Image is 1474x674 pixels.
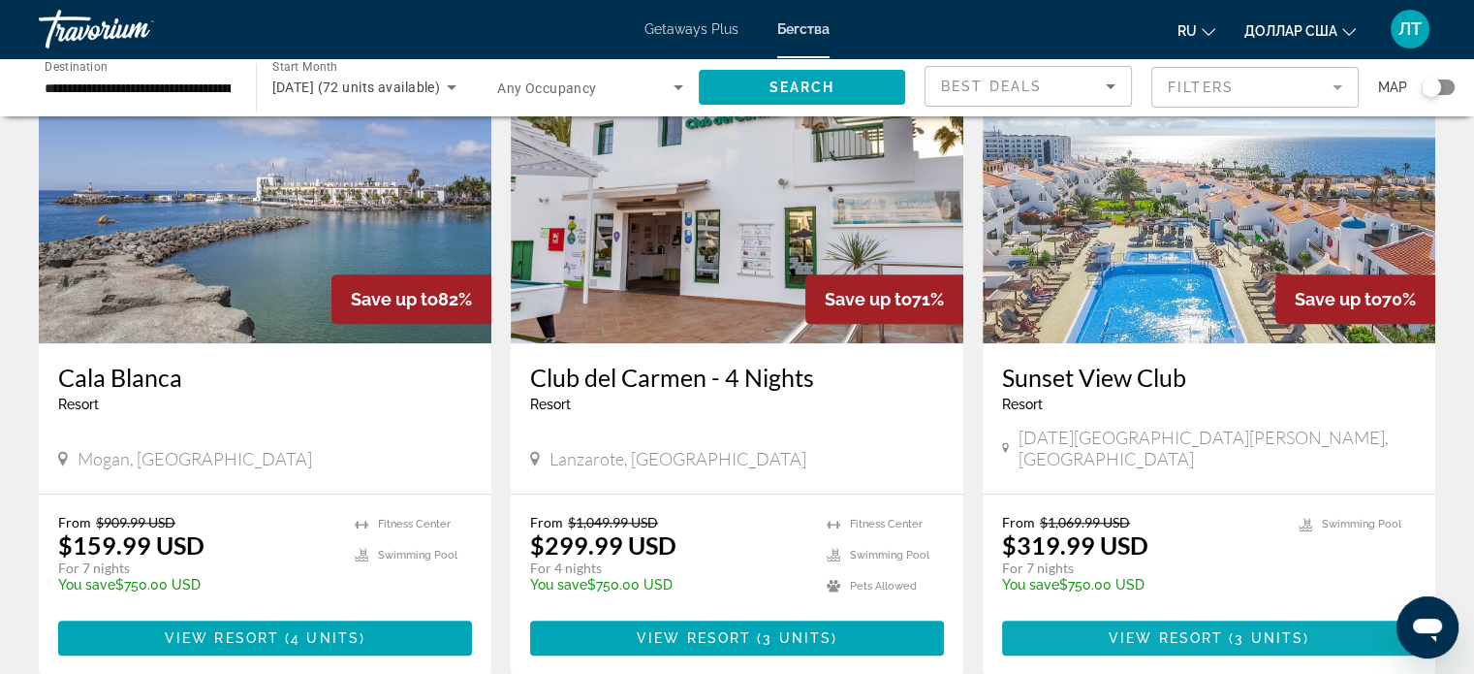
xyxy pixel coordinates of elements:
[351,289,438,309] span: Save up to
[1002,397,1043,412] span: Resort
[530,514,563,530] span: From
[165,630,279,646] span: View Resort
[549,448,806,469] span: Lanzarote, [GEOGRAPHIC_DATA]
[58,560,335,577] p: For 7 nights
[568,514,658,530] span: $1,049.99 USD
[58,530,204,560] p: $159.99 USD
[96,514,175,530] span: $909.99 USD
[58,577,335,593] p: $750.00 USD
[530,577,587,593] span: You save
[530,397,571,412] span: Resort
[805,274,963,324] div: 71%
[1244,16,1356,45] button: Изменить валюту
[511,33,963,343] img: DP72E01X.jpg
[1322,518,1401,530] span: Swimming Pool
[58,577,115,593] span: You save
[1396,596,1458,658] iframe: Кнопка запуска окна обмена сообщениями
[272,60,337,74] span: Start Month
[58,363,472,392] a: Cala Blanca
[279,630,365,646] span: ( )
[530,577,807,593] p: $750.00 USD
[497,80,597,96] span: Any Occupancy
[699,70,906,105] button: Search
[1295,289,1382,309] span: Save up to
[751,630,837,646] span: ( )
[850,518,923,530] span: Fitness Center
[1040,514,1130,530] span: $1,069.99 USD
[941,79,1042,94] span: Best Deals
[39,4,233,54] a: Травориум
[763,630,831,646] span: 3 units
[1002,621,1416,656] button: View Resort(3 units)
[1019,427,1416,469] span: [DATE][GEOGRAPHIC_DATA][PERSON_NAME], [GEOGRAPHIC_DATA]
[983,33,1435,343] img: 2749O01X.jpg
[850,580,917,593] span: Pets Allowed
[58,397,99,412] span: Resort
[45,59,108,73] span: Destination
[39,33,491,343] img: 2447E01X.jpg
[1002,560,1279,577] p: For 7 nights
[378,518,451,530] span: Fitness Center
[1109,630,1223,646] span: View Resort
[1223,630,1309,646] span: ( )
[272,80,441,95] span: [DATE] (72 units available)
[941,75,1115,98] mat-select: Sort by
[530,560,807,577] p: For 4 nights
[1177,23,1197,39] font: ru
[1002,363,1416,392] a: Sunset View Club
[530,530,676,560] p: $299.99 USD
[530,363,944,392] a: Club del Carmen - 4 Nights
[291,630,360,646] span: 4 units
[58,621,472,656] button: View Resort(4 units)
[1177,16,1215,45] button: Изменить язык
[825,289,912,309] span: Save up to
[1378,74,1407,101] span: Map
[1385,9,1435,49] button: Меню пользователя
[768,80,834,95] span: Search
[1275,274,1435,324] div: 70%
[777,21,830,37] a: Бегства
[1002,577,1059,593] span: You save
[378,549,457,562] span: Swimming Pool
[1002,514,1035,530] span: From
[78,448,312,469] span: Mogan, [GEOGRAPHIC_DATA]
[1151,66,1359,109] button: Filter
[1235,630,1303,646] span: 3 units
[1002,530,1148,560] p: $319.99 USD
[1244,23,1337,39] font: доллар США
[1002,577,1279,593] p: $750.00 USD
[1398,18,1422,39] font: ЛТ
[644,21,738,37] a: Getaways Plus
[58,514,91,530] span: From
[530,621,944,656] button: View Resort(3 units)
[637,630,751,646] span: View Resort
[331,274,491,324] div: 82%
[850,549,929,562] span: Swimming Pool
